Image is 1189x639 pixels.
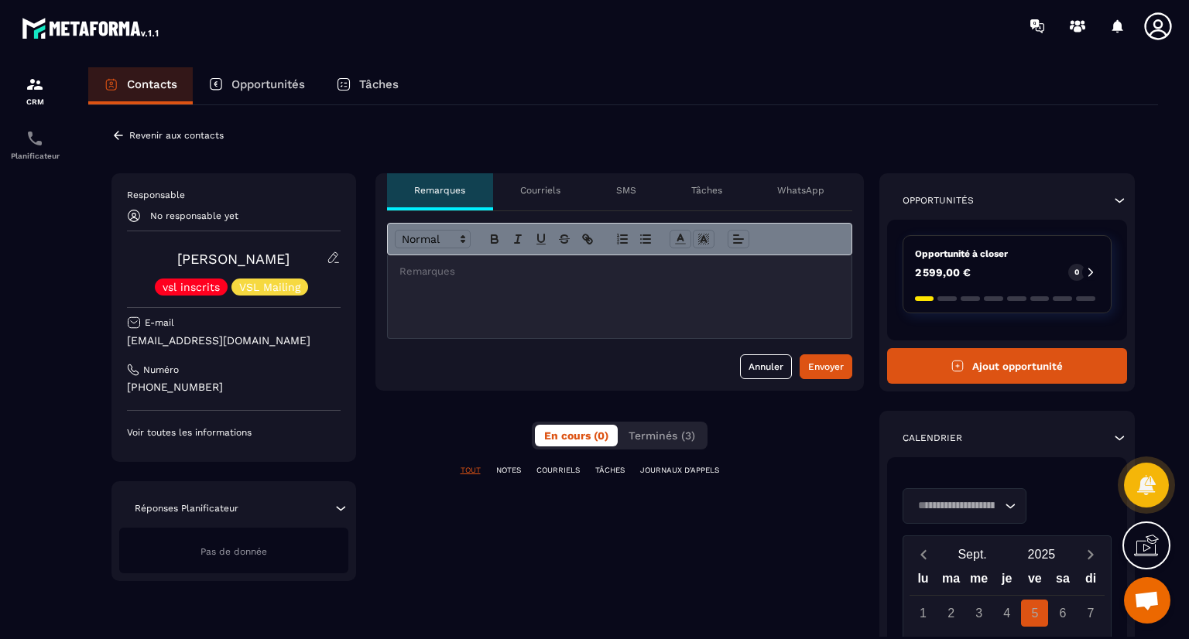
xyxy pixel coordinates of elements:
button: Open years overlay [1007,541,1076,568]
p: Tâches [691,184,722,196]
div: me [965,568,993,595]
p: Voir toutes les informations [127,426,341,439]
a: Opportunités [193,67,320,104]
p: TOUT [461,465,481,476]
div: je [993,568,1021,595]
button: En cours (0) [535,425,618,446]
p: Opportunité à closer [915,248,1100,260]
p: COURRIELS [536,465,580,476]
button: Ajout opportunité [887,348,1128,384]
div: lu [909,568,937,595]
img: scheduler [26,129,44,148]
p: NOTES [496,465,521,476]
p: Opportunités [231,77,305,91]
img: formation [26,75,44,94]
p: No responsable yet [150,210,238,221]
div: ma [937,568,965,595]
p: Planificateur [4,152,66,160]
a: Ouvrir le chat [1124,577,1170,624]
p: 2 599,00 € [915,267,971,278]
p: Opportunités [903,194,974,207]
p: Numéro [143,364,179,376]
a: Contacts [88,67,193,104]
div: 1 [910,600,937,627]
p: [EMAIL_ADDRESS][DOMAIN_NAME] [127,333,341,348]
p: VSL Mailing [239,282,300,292]
img: logo [22,14,161,42]
div: 7 [1077,600,1104,627]
div: 6 [1049,600,1076,627]
p: vsl inscrits [163,282,220,292]
span: Terminés (3) [629,429,695,442]
a: formationformationCRM [4,63,66,118]
p: Courriels [520,184,560,196]
div: 3 [965,600,992,627]
div: 4 [993,600,1020,627]
p: Remarques [414,184,465,196]
button: Envoyer [800,354,852,379]
div: Envoyer [808,359,844,374]
p: E-mail [145,316,174,329]
p: JOURNAUX D'APPELS [640,465,719,476]
p: [PHONE_NUMBER] [127,380,341,395]
p: TÂCHES [595,465,625,476]
span: En cours (0) [544,429,608,442]
a: Tâches [320,67,414,104]
a: schedulerschedulerPlanificateur [4,118,66,172]
p: Revenir aux contacts [129,130,224,141]
div: ve [1021,568,1049,595]
div: 2 [937,600,965,627]
div: 5 [1021,600,1048,627]
div: sa [1049,568,1077,595]
a: [PERSON_NAME] [177,251,290,267]
button: Open months overlay [938,541,1007,568]
button: Previous month [910,544,938,565]
p: WhatsApp [777,184,824,196]
p: SMS [616,184,636,196]
input: Search for option [913,497,1001,514]
span: Pas de donnée [200,546,267,557]
div: di [1077,568,1105,595]
div: Search for option [903,488,1026,524]
p: Responsable [127,189,341,201]
button: Terminés (3) [619,425,704,446]
p: Contacts [127,77,177,91]
button: Next month [1076,544,1105,565]
button: Annuler [740,354,792,379]
p: Tâches [359,77,399,91]
p: Calendrier [903,432,962,444]
p: CRM [4,97,66,106]
p: 0 [1074,267,1079,278]
p: Réponses Planificateur [135,502,238,514]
